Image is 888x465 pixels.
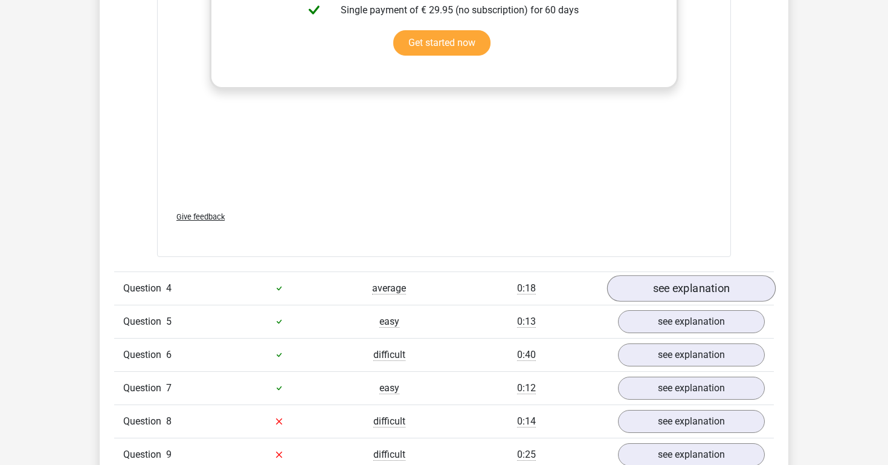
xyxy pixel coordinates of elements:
[373,349,405,361] span: difficult
[123,381,166,395] span: Question
[517,349,536,361] span: 0:40
[373,415,405,428] span: difficult
[393,30,491,56] a: Get started now
[166,449,172,460] span: 9
[618,310,765,333] a: see explanation
[123,281,166,296] span: Question
[166,415,172,427] span: 8
[379,382,399,394] span: easy
[166,349,172,360] span: 6
[123,447,166,462] span: Question
[123,314,166,329] span: Question
[123,414,166,429] span: Question
[123,348,166,362] span: Question
[372,282,406,294] span: average
[618,377,765,400] a: see explanation
[166,316,172,327] span: 5
[373,449,405,461] span: difficult
[517,316,536,328] span: 0:13
[517,382,536,394] span: 0:12
[379,316,399,328] span: easy
[176,212,225,221] span: Give feedback
[166,282,172,294] span: 4
[607,275,776,302] a: see explanation
[618,343,765,366] a: see explanation
[517,449,536,461] span: 0:25
[618,410,765,433] a: see explanation
[517,415,536,428] span: 0:14
[166,382,172,394] span: 7
[517,282,536,294] span: 0:18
